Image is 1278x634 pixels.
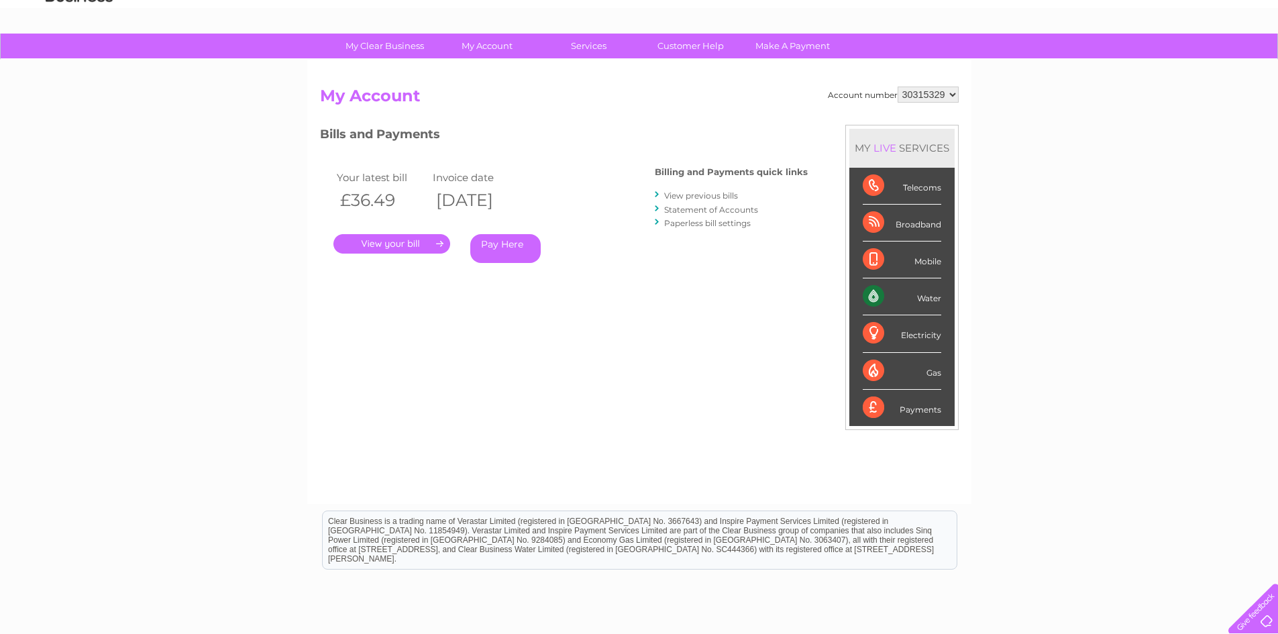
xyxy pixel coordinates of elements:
[863,390,941,426] div: Payments
[863,168,941,205] div: Telecoms
[737,34,848,58] a: Make A Payment
[429,168,526,187] td: Invoice date
[1025,7,1118,23] a: 0333 014 3131
[333,234,450,254] a: .
[533,34,644,58] a: Services
[863,353,941,390] div: Gas
[333,168,430,187] td: Your latest bill
[664,218,751,228] a: Paperless bill settings
[1189,57,1222,67] a: Contact
[655,167,808,177] h4: Billing and Payments quick links
[470,234,541,263] a: Pay Here
[45,35,113,76] img: logo.png
[329,34,440,58] a: My Clear Business
[863,315,941,352] div: Electricity
[429,187,526,214] th: [DATE]
[320,87,959,112] h2: My Account
[635,34,746,58] a: Customer Help
[828,87,959,103] div: Account number
[320,125,808,148] h3: Bills and Payments
[1234,57,1265,67] a: Log out
[664,191,738,201] a: View previous bills
[1113,57,1153,67] a: Telecoms
[431,34,542,58] a: My Account
[333,187,430,214] th: £36.49
[1042,57,1067,67] a: Water
[1161,57,1181,67] a: Blog
[871,142,899,154] div: LIVE
[863,242,941,278] div: Mobile
[1075,57,1105,67] a: Energy
[664,205,758,215] a: Statement of Accounts
[849,129,955,167] div: MY SERVICES
[863,205,941,242] div: Broadband
[863,278,941,315] div: Water
[323,7,957,65] div: Clear Business is a trading name of Verastar Limited (registered in [GEOGRAPHIC_DATA] No. 3667643...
